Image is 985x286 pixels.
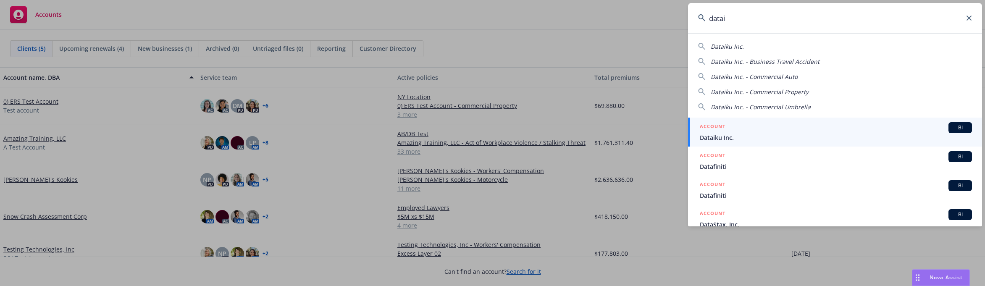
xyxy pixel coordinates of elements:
span: BI [952,153,969,160]
h5: ACCOUNT [700,151,725,161]
span: Dataiku Inc. [700,133,972,142]
span: BI [952,124,969,131]
button: Nova Assist [912,269,970,286]
a: ACCOUNTBIDatafiniti [688,176,982,205]
a: ACCOUNTBIDataStax, Inc. [688,205,982,234]
span: Dataiku Inc. - Business Travel Accident [711,58,820,66]
span: DataStax, Inc. [700,220,972,229]
a: ACCOUNTBIDatafiniti [688,147,982,176]
span: Dataiku Inc. - Commercial Umbrella [711,103,811,111]
div: Drag to move [912,270,923,286]
span: Dataiku Inc. - Commercial Property [711,88,809,96]
h5: ACCOUNT [700,180,725,190]
a: ACCOUNTBIDataiku Inc. [688,118,982,147]
span: Datafiniti [700,191,972,200]
span: Datafiniti [700,162,972,171]
span: BI [952,211,969,218]
span: Nova Assist [930,274,963,281]
h5: ACCOUNT [700,122,725,132]
span: Dataiku Inc. - Commercial Auto [711,73,798,81]
span: BI [952,182,969,189]
h5: ACCOUNT [700,209,725,219]
span: Dataiku Inc. [711,42,744,50]
input: Search... [688,3,982,33]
